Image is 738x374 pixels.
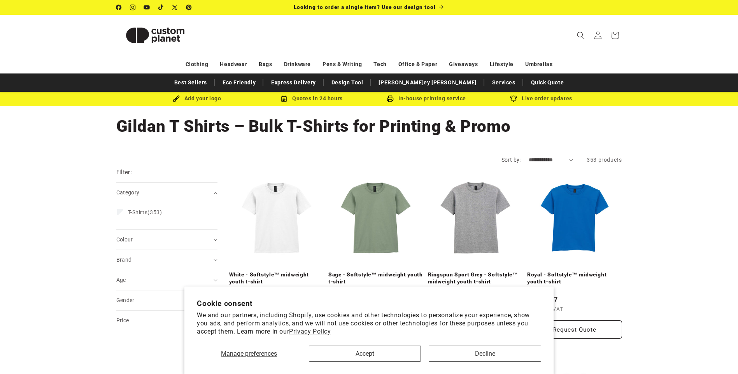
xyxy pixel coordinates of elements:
[220,58,247,71] a: Headwear
[328,76,367,89] a: Design Tool
[219,76,259,89] a: Eco Friendly
[527,320,622,339] button: Request Quote
[587,157,622,163] span: 353 products
[173,95,180,102] img: Brush Icon
[254,94,369,103] div: Quotes in 24 hours
[289,328,331,335] a: Privacy Policy
[116,297,135,303] span: Gender
[527,76,568,89] a: Quick Quote
[116,168,132,177] h2: Filter:
[116,250,217,270] summary: Brand (0 selected)
[328,271,423,285] a: Sage - Softstyle™ midweight youth t-shirt
[527,271,622,285] a: Royal - Softstyle™ midweight youth t-shirt
[375,76,480,89] a: [PERSON_NAME]ey [PERSON_NAME]
[116,18,194,53] img: Custom Planet
[116,189,140,196] span: Category
[699,337,738,374] iframe: Chat Widget
[116,290,217,310] summary: Gender (0 selected)
[525,58,552,71] a: Umbrellas
[186,58,209,71] a: Clothing
[116,270,217,290] summary: Age (0 selected)
[398,58,437,71] a: Office & Paper
[116,116,622,137] h1: Gildan T Shirts – Bulk T-Shirts for Printing & Promo
[221,350,277,357] span: Manage preferences
[294,4,436,10] span: Looking to order a single item? Use our design tool
[284,58,311,71] a: Drinkware
[484,94,599,103] div: Live order updates
[140,94,254,103] div: Add your logo
[572,27,589,44] summary: Search
[488,76,519,89] a: Services
[501,157,521,163] label: Sort by:
[116,311,217,330] summary: Price
[490,58,514,71] a: Lifestyle
[170,76,211,89] a: Best Sellers
[323,58,362,71] a: Pens & Writing
[113,15,197,56] a: Custom Planet
[510,95,517,102] img: Order updates
[128,209,148,215] span: T-Shirts
[309,346,421,362] button: Accept
[229,271,324,285] a: White - Softstyle™ midweight youth t-shirt
[116,236,133,243] span: Colour
[428,271,523,285] a: Ringspun Sport Grey - Softstyle™ midweight youth t-shirt
[116,317,129,323] span: Price
[128,209,162,216] span: (353)
[429,346,541,362] button: Decline
[197,299,541,308] h2: Cookie consent
[267,76,320,89] a: Express Delivery
[280,95,287,102] img: Order Updates Icon
[116,230,217,250] summary: Colour (0 selected)
[369,94,484,103] div: In-house printing service
[387,95,394,102] img: In-house printing
[449,58,478,71] a: Giveaways
[197,311,541,336] p: We and our partners, including Shopify, use cookies and other technologies to personalize your ex...
[116,183,217,203] summary: Category (0 selected)
[116,277,126,283] span: Age
[373,58,386,71] a: Tech
[197,346,301,362] button: Manage preferences
[116,257,132,263] span: Brand
[259,58,272,71] a: Bags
